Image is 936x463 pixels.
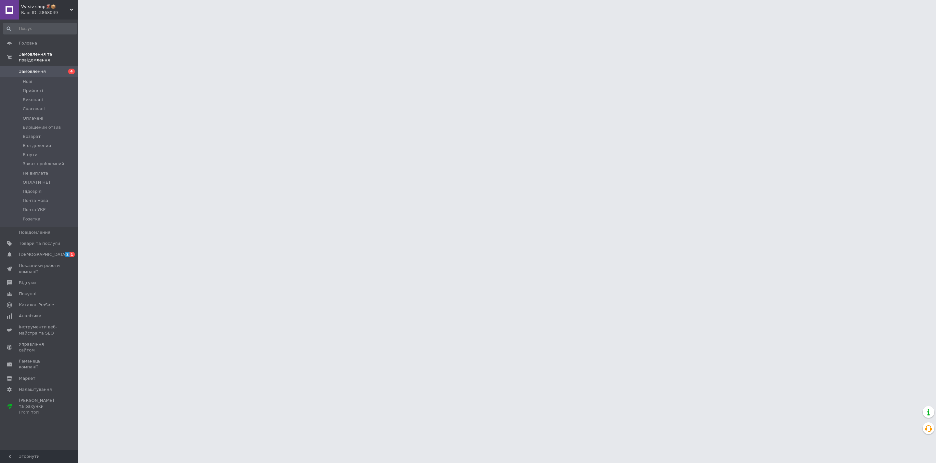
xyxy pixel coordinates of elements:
span: Vytsiv shop🌋📦 [21,4,70,10]
span: Відгуки [19,280,36,286]
span: 2 [65,252,70,257]
span: Розетка [23,216,40,222]
div: Prom топ [19,409,60,415]
span: Головна [19,40,37,46]
span: Виконані [23,97,43,103]
span: Показники роботи компанії [19,263,60,274]
span: [PERSON_NAME] та рахунки [19,398,60,416]
span: Оплачені [23,115,43,121]
span: Возврат [23,134,41,139]
span: Покупці [19,291,36,297]
span: Управління сайтом [19,341,60,353]
span: Повідомлення [19,230,50,235]
span: Аналітика [19,313,41,319]
span: Каталог ProSale [19,302,54,308]
span: Почта УКР [23,207,45,213]
span: [DEMOGRAPHIC_DATA] [19,252,67,258]
span: Почта Нова [23,198,48,204]
span: Налаштування [19,387,52,392]
span: Скасовані [23,106,45,112]
span: 4 [68,69,75,74]
span: Прийняті [23,88,43,94]
span: Заказ проблемний [23,161,64,167]
span: Нові [23,79,32,85]
span: Вирішений отзив [23,125,61,130]
span: 1 [70,252,75,257]
span: Маркет [19,376,35,381]
div: Ваш ID: 3868049 [21,10,78,16]
span: Гаманець компанії [19,358,60,370]
span: Товари та послуги [19,241,60,246]
input: Пошук [3,23,77,34]
span: Інструменти веб-майстра та SEO [19,324,60,336]
span: В отделении [23,143,51,149]
span: ОПЛАТИ НЕТ [23,179,51,185]
span: Не виплата [23,170,48,176]
span: Підозрілі [23,189,43,194]
span: В пути [23,152,37,158]
span: Замовлення та повідомлення [19,51,78,63]
span: Замовлення [19,69,46,74]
